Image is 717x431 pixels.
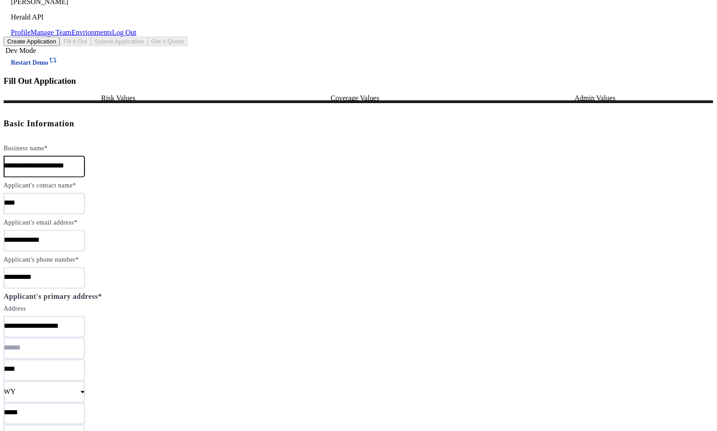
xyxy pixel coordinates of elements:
[4,37,60,46] button: Create Application
[11,59,48,66] span: Restart Demo
[147,37,188,46] button: Get A Quote
[4,145,48,152] label: Business name*
[4,256,79,263] label: Applicant's phone number*
[60,37,91,46] button: Fill it Out
[91,37,148,46] button: Submit Application
[31,29,72,36] a: Manage Team
[4,47,36,55] label: Dev Mode
[4,292,102,300] label: Applicant's primary address*
[71,29,112,36] a: Envrionments
[4,55,65,67] button: Restart Demo
[112,29,137,36] a: Log Out
[4,388,16,396] span: WY
[4,76,713,86] h3: Fill Out Application
[4,182,76,189] label: Applicant's contact name*
[4,305,26,312] label: Address
[11,13,137,21] p: Herald API
[4,117,713,130] h5: Basic Information
[4,219,77,226] label: Applicant's email address*
[11,29,31,36] a: Profile
[331,95,380,102] span: Coverage Values
[101,95,136,102] span: Risk Values
[575,95,616,102] span: Admin Values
